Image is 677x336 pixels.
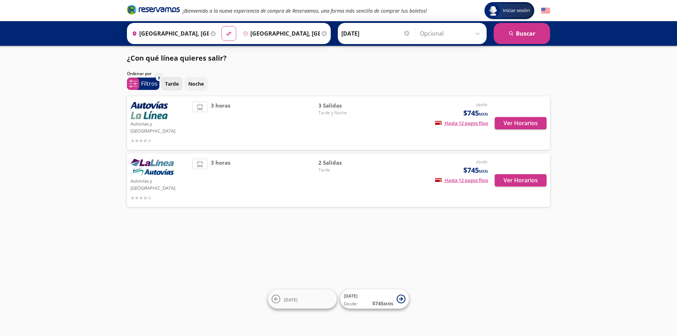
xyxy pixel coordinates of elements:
[141,79,158,88] p: Filtros
[494,23,550,44] button: Buscar
[463,165,488,176] span: $745
[500,7,533,14] span: Iniciar sesión
[340,289,409,309] button: [DATE]Desde:$745MXN
[318,102,368,110] span: 3 Salidas
[479,169,488,174] small: MXN
[165,80,179,87] p: Tarde
[463,108,488,118] span: $745
[435,177,488,183] span: Hasta 12 pagos fijos
[127,78,159,90] button: 0Filtros
[161,77,183,91] button: Tarde
[240,25,320,42] input: Buscar Destino
[344,301,358,307] span: Desde:
[188,80,204,87] p: Noche
[211,159,230,202] span: 3 horas
[495,174,547,187] button: Ver Horarios
[130,102,168,119] img: Autovías y La Línea
[476,102,488,108] em: desde:
[183,7,427,14] em: ¡Bienvenido a la nueva experiencia de compra de Reservamos, una forma más sencilla de comprar tus...
[341,25,410,42] input: Elegir Fecha
[318,159,368,167] span: 2 Salidas
[372,300,393,307] span: $ 745
[284,297,298,303] span: [DATE]
[127,4,180,17] a: Brand Logo
[318,167,368,173] span: Tarde
[479,111,488,117] small: MXN
[211,102,230,145] span: 3 horas
[127,4,180,15] i: Brand Logo
[127,53,227,63] p: ¿Con qué línea quieres salir?
[476,159,488,165] em: desde:
[130,176,189,191] p: Autovías y [GEOGRAPHIC_DATA]
[420,25,483,42] input: Opcional
[158,75,160,81] span: 0
[495,117,547,129] button: Ver Horarios
[130,119,189,134] p: Autovías y [GEOGRAPHIC_DATA]
[435,120,488,126] span: Hasta 12 pagos fijos
[384,301,393,306] small: MXN
[129,25,209,42] input: Buscar Origen
[130,159,174,176] img: Autovías y La Línea
[184,77,208,91] button: Noche
[541,6,550,15] button: English
[344,293,358,299] span: [DATE]
[127,71,152,77] p: Ordenar por
[318,110,368,116] span: Tarde y Noche
[268,289,337,309] button: [DATE]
